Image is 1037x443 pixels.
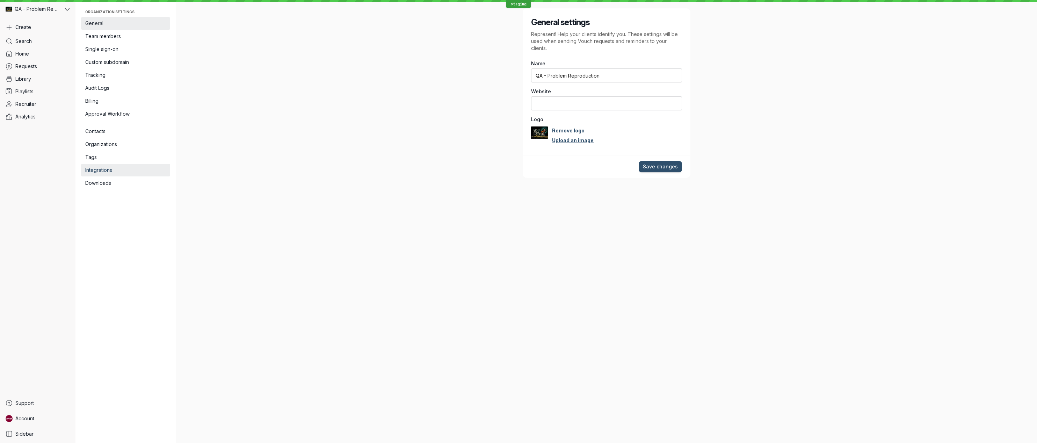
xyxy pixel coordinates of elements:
span: Home [15,50,29,57]
a: Playlists [3,85,73,98]
span: Website [531,88,551,95]
a: Stephane avatarAccount [3,412,73,425]
button: Save changes [639,161,682,172]
h2: General settings [531,17,682,28]
span: Playlists [15,88,34,95]
a: Custom subdomain [81,56,170,68]
span: Organization settings [85,10,166,14]
a: Search [3,35,73,48]
a: Organizations [81,138,170,151]
span: Custom subdomain [85,59,166,66]
img: QA - Problem Reproduction avatar [6,6,12,12]
div: QA - Problem Reproduction [3,3,63,15]
a: Audit Logs [81,82,170,94]
a: Support [3,397,73,409]
a: Sidebar [3,428,73,440]
span: QA - Problem Reproduction [15,6,59,13]
span: Account [15,415,34,422]
a: Tags [81,151,170,164]
span: Team members [85,33,166,40]
span: Single sign-on [85,46,166,53]
a: Analytics [3,110,73,123]
a: Requests [3,60,73,73]
span: Contacts [85,128,166,135]
span: Support [15,400,34,407]
a: Tracking [81,69,170,81]
a: Team members [81,30,170,43]
button: QA - Problem Reproduction avatar [531,124,548,141]
span: Audit Logs [85,85,166,92]
a: Integrations [81,164,170,176]
span: Billing [85,97,166,104]
button: QA - Problem Reproduction avatarQA - Problem Reproduction [3,3,73,15]
a: Remove logo [552,127,585,134]
a: Approval Workflow [81,108,170,120]
a: Downloads [81,177,170,189]
span: Downloads [85,180,166,187]
span: Integrations [85,167,166,174]
span: Organizations [85,141,166,148]
span: Save changes [643,163,678,170]
span: Search [15,38,32,45]
span: Requests [15,63,37,70]
span: Logo [531,116,543,123]
a: Contacts [81,125,170,138]
img: Stephane avatar [6,415,13,422]
a: Upload an image [552,137,594,144]
a: Single sign-on [81,43,170,56]
button: Create [3,21,73,34]
span: Approval Workflow [85,110,166,117]
a: Library [3,73,73,85]
span: Library [15,75,31,82]
span: General [85,20,166,27]
a: Home [3,48,73,60]
span: Recruiter [15,101,36,108]
a: Recruiter [3,98,73,110]
p: Represent! Help your clients identify you. These settings will be used when sending Vouch request... [531,31,682,52]
span: Analytics [15,113,36,120]
span: Sidebar [15,430,34,437]
a: General [81,17,170,30]
span: Tracking [85,72,166,79]
a: Billing [81,95,170,107]
span: Tags [85,154,166,161]
span: Create [15,24,31,31]
span: Name [531,60,545,67]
